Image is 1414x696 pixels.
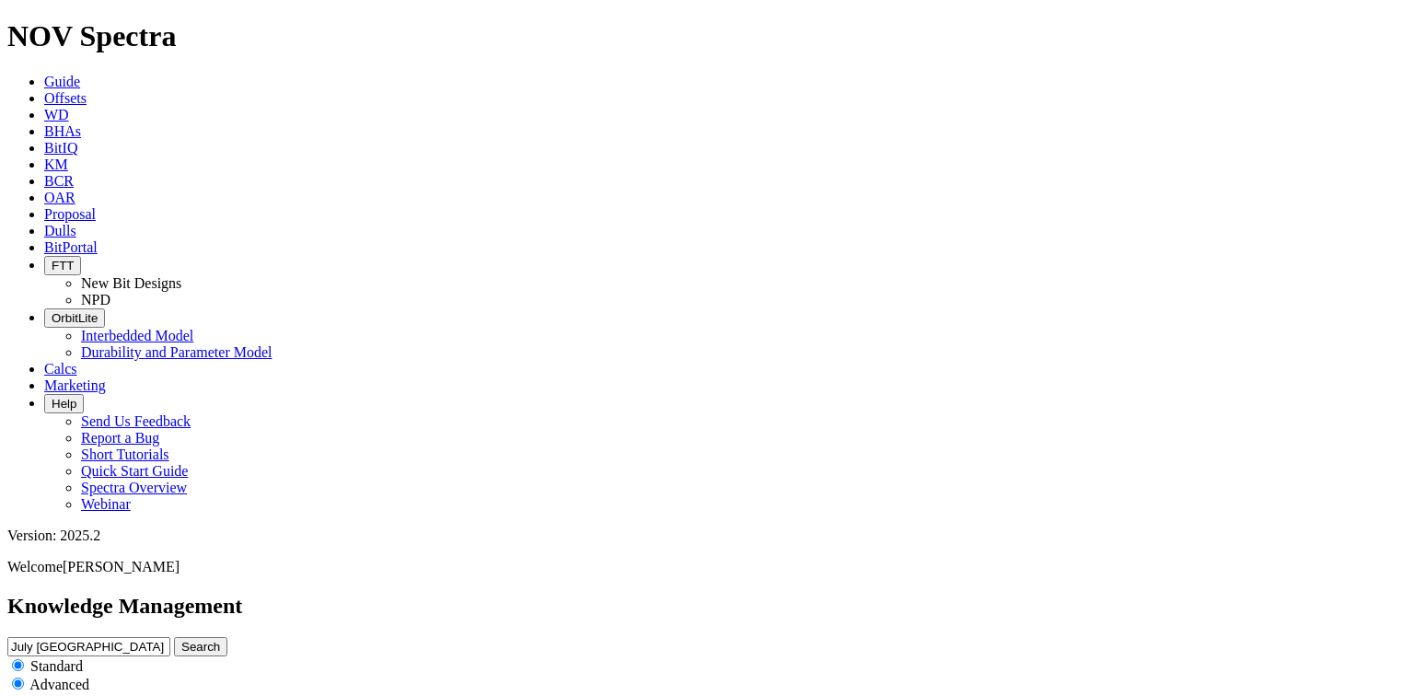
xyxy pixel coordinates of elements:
button: OrbitLite [44,308,105,328]
a: Dulls [44,223,76,238]
p: Welcome [7,559,1407,575]
button: Search [174,637,227,656]
a: BitPortal [44,239,98,255]
a: Calcs [44,361,77,377]
a: Offsets [44,90,87,106]
a: Interbedded Model [81,328,193,343]
a: OAR [44,190,75,205]
div: Version: 2025.2 [7,528,1407,544]
a: Durability and Parameter Model [81,344,272,360]
a: Send Us Feedback [81,413,191,429]
a: Proposal [44,206,96,222]
a: NPD [81,292,110,307]
button: FTT [44,256,81,275]
span: [PERSON_NAME] [63,559,180,574]
a: Quick Start Guide [81,463,188,479]
a: BitIQ [44,140,77,156]
a: KM [44,157,68,172]
h1: NOV Spectra [7,19,1407,53]
a: BCR [44,173,74,189]
a: New Bit Designs [81,275,181,291]
span: Help [52,397,76,411]
button: Help [44,394,84,413]
span: OrbitLite [52,311,98,325]
span: FTT [52,259,74,273]
span: Standard [30,658,83,674]
a: Spectra Overview [81,480,187,495]
h2: Knowledge Management [7,594,1407,619]
a: BHAs [44,123,81,139]
a: Marketing [44,377,106,393]
span: Advanced [29,677,89,692]
a: Report a Bug [81,430,159,446]
input: e.g. Smoothsteer Record [7,637,170,656]
a: Guide [44,74,80,89]
a: Webinar [81,496,131,512]
a: WD [44,107,69,122]
a: Short Tutorials [81,447,169,462]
